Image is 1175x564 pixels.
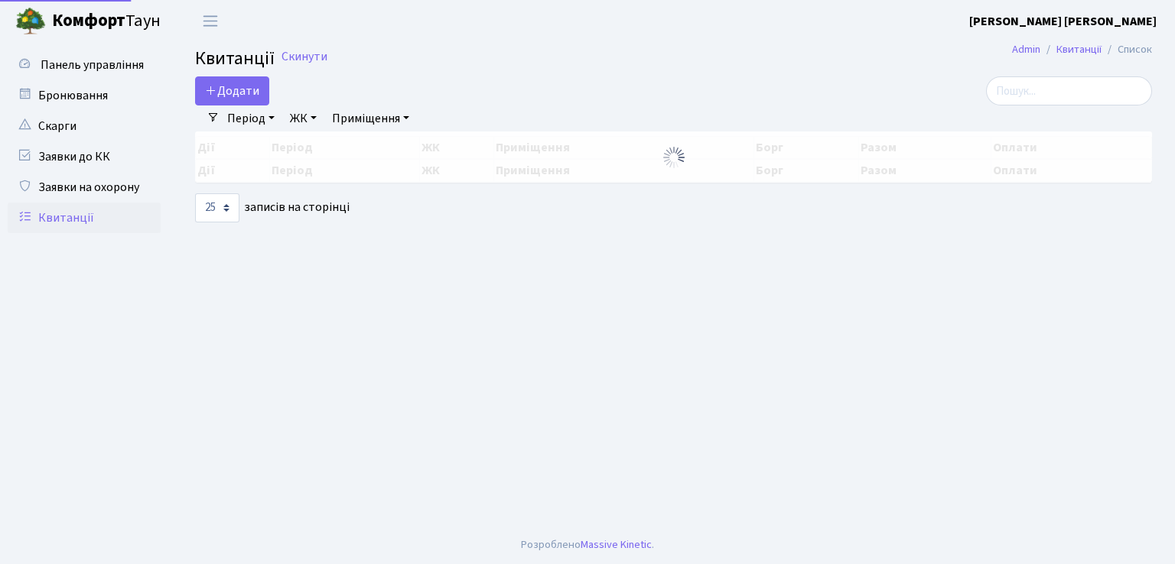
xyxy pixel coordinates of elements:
li: Список [1102,41,1152,58]
a: Скарги [8,111,161,141]
label: записів на сторінці [195,193,350,222]
img: logo.png [15,6,46,37]
a: Додати [195,76,269,105]
a: Квитанції [8,203,161,233]
button: Переключити навігацію [191,8,229,34]
a: [PERSON_NAME] [PERSON_NAME] [969,12,1157,31]
input: Пошук... [986,76,1152,105]
a: Приміщення [326,105,415,131]
span: Квитанції [195,45,275,72]
span: Таун [52,8,161,34]
a: Скинути [282,50,327,64]
div: Розроблено . [521,536,654,553]
a: Admin [1012,41,1040,57]
span: Панель управління [41,57,144,73]
select: записів на сторінці [195,193,239,222]
a: Заявки до КК [8,141,161,172]
a: Період [221,105,281,131]
a: Заявки на охорону [8,172,161,203]
a: Бронювання [8,80,161,111]
a: ЖК [284,105,323,131]
b: Комфорт [52,8,125,33]
nav: breadcrumb [989,34,1175,66]
img: Обробка... [662,145,686,170]
a: Квитанції [1056,41,1102,57]
b: [PERSON_NAME] [PERSON_NAME] [969,13,1157,30]
a: Панель управління [8,50,161,80]
span: Додати [205,83,259,99]
a: Massive Kinetic [581,536,652,553]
